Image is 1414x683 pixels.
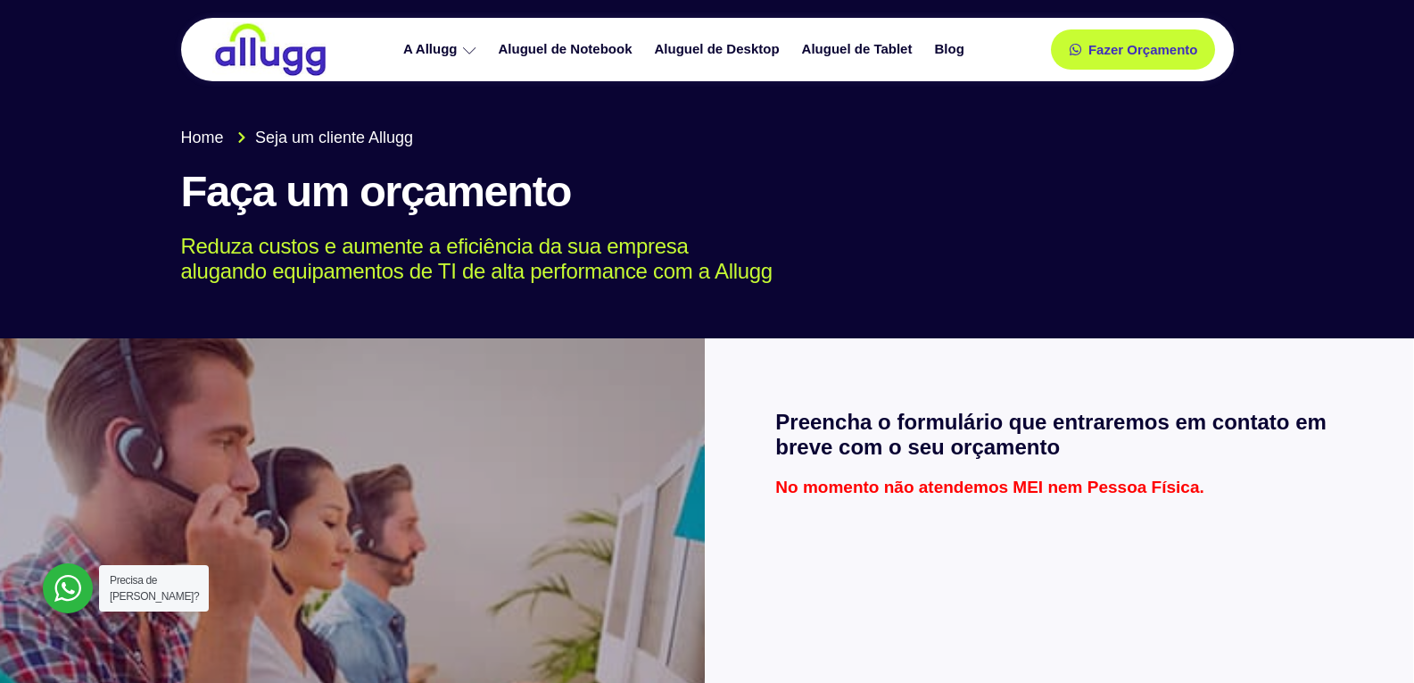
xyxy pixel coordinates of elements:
a: Blog [925,34,977,65]
span: Fazer Orçamento [1088,43,1198,56]
span: Seja um cliente Allugg [251,126,413,150]
h1: Faça um orçamento [181,168,1234,216]
a: Aluguel de Tablet [793,34,926,65]
span: Home [181,126,224,150]
img: locação de TI é Allugg [212,22,328,77]
p: No momento não atendemos MEI nem Pessoa Física. [775,479,1343,496]
a: A Allugg [394,34,490,65]
span: Precisa de [PERSON_NAME]? [110,574,199,603]
h2: Preencha o formulário que entraremos em contato em breve com o seu orçamento [775,410,1343,462]
p: Reduza custos e aumente a eficiência da sua empresa alugando equipamentos de TI de alta performan... [181,234,1208,286]
a: Fazer Orçamento [1051,29,1216,70]
a: Aluguel de Notebook [490,34,646,65]
a: Aluguel de Desktop [646,34,793,65]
